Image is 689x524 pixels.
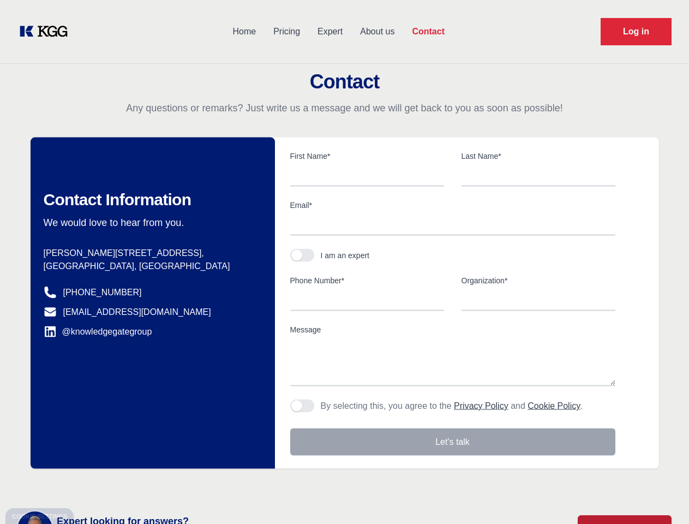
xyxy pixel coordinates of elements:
p: Any questions or remarks? Just write us a message and we will get back to you as soon as possible! [13,102,676,115]
label: Organization* [462,275,615,286]
a: Expert [309,17,351,46]
a: About us [351,17,403,46]
div: I am an expert [321,250,370,261]
a: Privacy Policy [454,401,508,410]
a: Home [224,17,265,46]
label: Email* [290,200,615,211]
label: Message [290,324,615,335]
p: [GEOGRAPHIC_DATA], [GEOGRAPHIC_DATA] [44,260,257,273]
h2: Contact Information [44,190,257,210]
a: Contact [403,17,453,46]
a: Request Demo [601,18,672,45]
a: @knowledgegategroup [44,325,152,338]
a: [EMAIL_ADDRESS][DOMAIN_NAME] [63,306,211,319]
p: [PERSON_NAME][STREET_ADDRESS], [44,247,257,260]
a: KOL Knowledge Platform: Talk to Key External Experts (KEE) [17,23,76,40]
iframe: Chat Widget [634,472,689,524]
a: [PHONE_NUMBER] [63,286,142,299]
label: Last Name* [462,151,615,162]
h2: Contact [13,71,676,93]
button: Let's talk [290,428,615,456]
label: Phone Number* [290,275,444,286]
a: Cookie Policy [528,401,580,410]
a: Pricing [265,17,309,46]
div: Cookie settings [12,514,67,520]
label: First Name* [290,151,444,162]
p: We would love to hear from you. [44,216,257,229]
p: By selecting this, you agree to the and . [321,400,583,413]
